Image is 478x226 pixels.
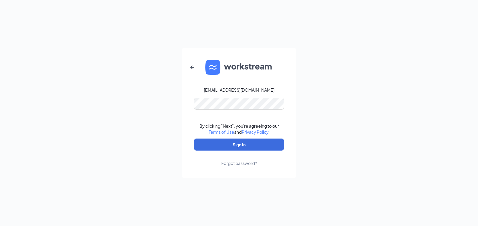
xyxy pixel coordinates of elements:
[221,151,257,166] a: Forgot password?
[205,60,273,75] img: WS logo and Workstream text
[189,64,196,71] svg: ArrowLeftNew
[209,129,234,135] a: Terms of Use
[242,129,268,135] a: Privacy Policy
[221,160,257,166] div: Forgot password?
[185,60,199,75] button: ArrowLeftNew
[199,123,279,135] div: By clicking "Next", you're agreeing to our and .
[204,87,274,93] div: [EMAIL_ADDRESS][DOMAIN_NAME]
[194,139,284,151] button: Sign In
